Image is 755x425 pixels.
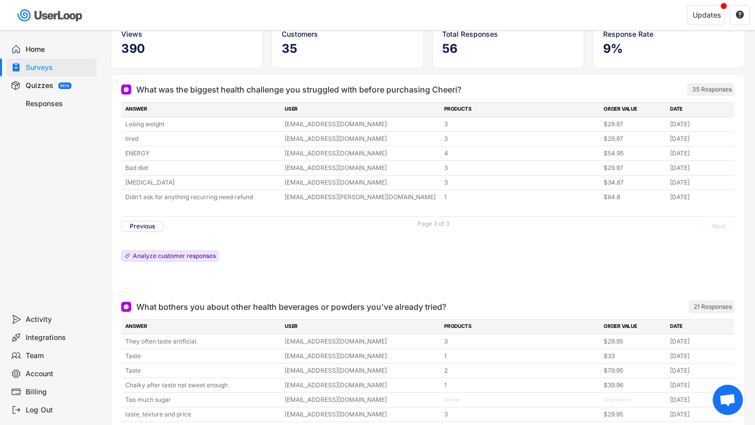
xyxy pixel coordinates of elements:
[285,193,438,202] div: [EMAIL_ADDRESS][PERSON_NAME][DOMAIN_NAME]
[121,41,253,56] h5: 390
[670,366,730,375] div: [DATE]
[125,337,279,346] div: They often taste artificial.
[604,134,664,143] div: $29.97
[604,105,664,114] div: ORDER VALUE
[444,366,598,375] div: 2
[26,369,93,379] div: Account
[444,337,598,346] div: 3
[603,41,734,56] h5: 9%
[26,351,93,361] div: Team
[136,301,446,313] div: What bothers you about other health beverages or powders you've already tried?
[444,193,598,202] div: 1
[125,352,279,361] div: Taste
[125,366,279,375] div: Taste
[604,395,664,404] div: Unknown
[125,322,279,331] div: ANSWER
[133,253,216,259] div: Analyze customer responses
[670,149,730,158] div: [DATE]
[604,120,664,129] div: $29.97
[15,5,86,26] img: userloop-logo-01.svg
[26,99,93,109] div: Responses
[670,337,730,346] div: [DATE]
[285,337,438,346] div: [EMAIL_ADDRESS][DOMAIN_NAME]
[282,29,413,39] div: Customers
[604,178,664,187] div: $34.87
[693,12,721,19] div: Updates
[125,178,279,187] div: [MEDICAL_DATA]
[282,41,413,56] h5: 35
[444,149,598,158] div: 4
[125,193,279,202] div: Didn’t ask for anything recurring need refund
[604,163,664,173] div: $29.97
[444,322,598,331] div: PRODUCTS
[136,83,461,96] div: What was the biggest health challenge you struggled with before purchasing Cheeri?
[692,86,732,94] div: 35 Responses
[604,337,664,346] div: $29.95
[125,163,279,173] div: Bad diet
[604,352,664,361] div: $33
[444,178,598,187] div: 3
[604,149,664,158] div: $54.95
[444,105,598,114] div: PRODUCTS
[125,395,279,404] div: Too much sugar
[285,178,438,187] div: [EMAIL_ADDRESS][DOMAIN_NAME]
[285,352,438,361] div: [EMAIL_ADDRESS][DOMAIN_NAME]
[285,149,438,158] div: [EMAIL_ADDRESS][DOMAIN_NAME]
[694,303,732,311] div: 21 Responses
[444,381,598,390] div: 1
[670,322,730,331] div: DATE
[604,193,664,202] div: $84.8
[670,381,730,390] div: [DATE]
[670,410,730,419] div: [DATE]
[125,381,279,390] div: Chalky after taste not sweet enough
[121,29,253,39] div: Views
[26,45,93,54] div: Home
[604,410,664,419] div: $29.95
[670,178,730,187] div: [DATE]
[444,395,598,404] div: None
[443,29,574,39] div: Total Responses
[285,163,438,173] div: [EMAIL_ADDRESS][DOMAIN_NAME]
[125,134,279,143] div: tired
[123,87,129,93] img: Open Ended
[670,395,730,404] div: [DATE]
[26,315,93,324] div: Activity
[670,193,730,202] div: [DATE]
[285,134,438,143] div: [EMAIL_ADDRESS][DOMAIN_NAME]
[418,221,450,227] div: Page 3 of 3
[443,41,574,56] h5: 56
[125,149,279,158] div: ENERGY
[704,221,734,232] button: Next
[26,63,93,72] div: Surveys
[285,366,438,375] div: [EMAIL_ADDRESS][DOMAIN_NAME]
[735,11,744,20] button: 
[285,105,438,114] div: USER
[285,322,438,331] div: USER
[125,105,279,114] div: ANSWER
[736,10,744,19] text: 
[285,381,438,390] div: [EMAIL_ADDRESS][DOMAIN_NAME]
[604,366,664,375] div: $79.95
[26,333,93,343] div: Integrations
[444,352,598,361] div: 1
[285,120,438,129] div: [EMAIL_ADDRESS][DOMAIN_NAME]
[444,163,598,173] div: 3
[670,105,730,114] div: DATE
[125,120,279,129] div: Losing weight
[60,84,69,88] div: BETA
[713,385,743,415] div: Open chat
[26,81,53,91] div: Quizzes
[26,405,93,415] div: Log Out
[125,410,279,419] div: taste, texture and price
[26,387,93,397] div: Billing
[604,322,664,331] div: ORDER VALUE
[444,410,598,419] div: 3
[285,410,438,419] div: [EMAIL_ADDRESS][DOMAIN_NAME]
[603,29,734,39] div: Response Rate
[285,395,438,404] div: [EMAIL_ADDRESS][DOMAIN_NAME]
[670,352,730,361] div: [DATE]
[121,221,163,232] button: Previous
[444,120,598,129] div: 3
[670,163,730,173] div: [DATE]
[670,120,730,129] div: [DATE]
